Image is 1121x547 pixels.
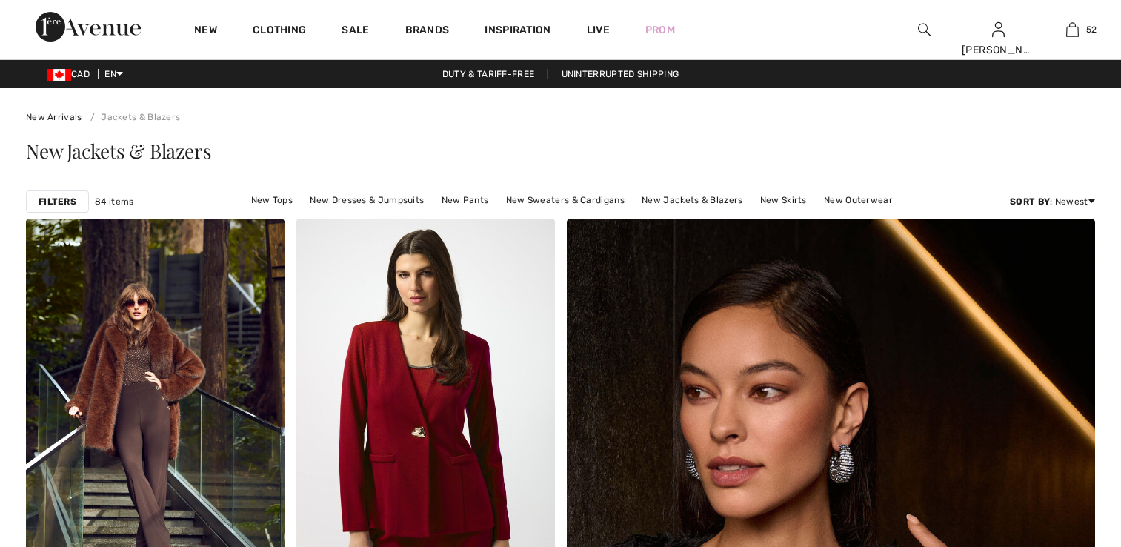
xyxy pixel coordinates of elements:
a: New Dresses & Jumpsuits [302,190,431,210]
a: Clothing [253,24,306,39]
a: New Arrivals [26,112,82,122]
img: My Info [992,21,1005,39]
div: [PERSON_NAME] [962,42,1034,58]
a: New Sweaters & Cardigans [499,190,632,210]
strong: Sort By [1010,196,1050,207]
a: New Jackets & Blazers [634,190,750,210]
a: Prom [645,22,675,38]
a: 52 [1036,21,1108,39]
a: Live [587,22,610,38]
a: Sign In [992,22,1005,36]
span: New Jackets & Blazers [26,138,211,164]
a: New Outerwear [816,190,900,210]
img: 1ère Avenue [36,12,141,42]
a: New Pants [434,190,496,210]
img: My Bag [1066,21,1079,39]
strong: Filters [39,195,76,208]
a: Sale [342,24,369,39]
a: New Skirts [753,190,814,210]
span: 52 [1086,23,1097,36]
img: Canadian Dollar [47,69,71,81]
a: Jackets & Blazers [84,112,180,122]
div: : Newest [1010,195,1095,208]
a: New Tops [244,190,300,210]
span: CAD [47,69,96,79]
a: Brands [405,24,450,39]
span: 84 items [95,195,133,208]
a: New [194,24,217,39]
img: search the website [918,21,931,39]
span: Inspiration [485,24,550,39]
span: EN [104,69,123,79]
